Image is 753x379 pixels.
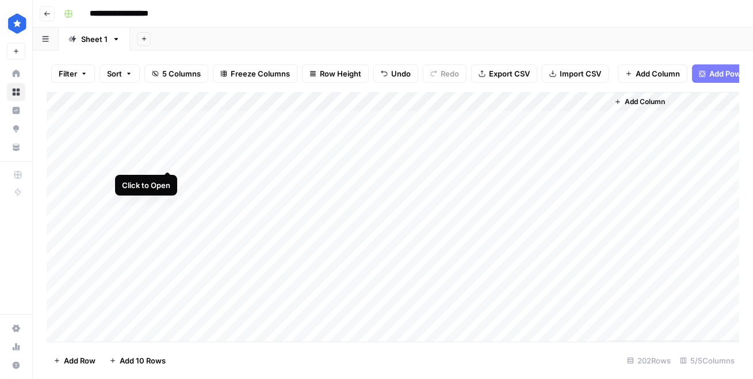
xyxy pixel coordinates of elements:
a: Home [7,64,25,83]
button: Filter [51,64,95,83]
div: 5/5 Columns [675,351,739,370]
span: Row Height [320,68,361,79]
button: Help + Support [7,356,25,374]
button: Add Column [618,64,687,83]
a: Sheet 1 [59,28,130,51]
a: Usage [7,338,25,356]
a: Settings [7,319,25,338]
span: Add 10 Rows [120,355,166,366]
img: ConsumerAffairs Logo [7,13,28,34]
a: Browse [7,83,25,101]
span: Add Row [64,355,95,366]
button: Add Column [610,94,670,109]
div: Sheet 1 [81,33,108,45]
button: 5 Columns [144,64,208,83]
button: Import CSV [542,64,609,83]
div: Click to Open [122,179,170,191]
span: Filter [59,68,77,79]
a: Your Data [7,138,25,156]
span: Freeze Columns [231,68,290,79]
button: Sort [100,64,140,83]
span: Undo [391,68,411,79]
button: Add 10 Rows [102,351,173,370]
button: Redo [423,64,467,83]
button: Row Height [302,64,369,83]
span: Add Column [636,68,680,79]
button: Freeze Columns [213,64,297,83]
div: 202 Rows [622,351,675,370]
span: 5 Columns [162,68,201,79]
button: Add Row [47,351,102,370]
button: Workspace: ConsumerAffairs [7,9,25,38]
a: Insights [7,101,25,120]
a: Opportunities [7,120,25,138]
span: Redo [441,68,459,79]
span: Import CSV [560,68,601,79]
button: Undo [373,64,418,83]
span: Sort [107,68,122,79]
button: Export CSV [471,64,537,83]
span: Add Column [625,97,665,107]
span: Export CSV [489,68,530,79]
